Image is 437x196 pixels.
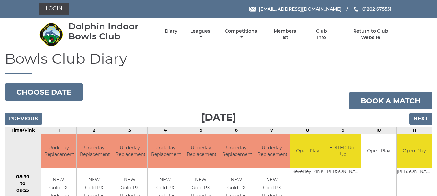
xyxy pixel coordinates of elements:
[362,6,391,12] span: 01202 675551
[325,168,361,176] td: [PERSON_NAME]
[183,184,219,192] td: Gold PX
[112,127,147,134] td: 3
[254,134,290,168] td: Underlay Replacement
[148,176,183,184] td: NEW
[189,28,212,41] a: Leagues
[219,184,254,192] td: Gold PX
[165,28,177,34] a: Diary
[325,134,361,168] td: EDITED Roll Up
[325,127,361,134] td: 9
[41,134,76,168] td: Underlay Replacement
[77,134,112,168] td: Underlay Replacement
[5,83,83,101] button: Choose date
[353,5,391,13] a: Phone us 01202 675551
[354,6,358,12] img: Phone us
[77,184,112,192] td: Gold PX
[397,134,432,168] td: Open Play
[219,134,254,168] td: Underlay Replacement
[41,127,76,134] td: 1
[397,127,432,134] td: 11
[361,127,397,134] td: 10
[343,28,398,41] a: Return to Club Website
[183,127,219,134] td: 5
[349,92,432,109] a: Book a match
[41,176,76,184] td: NEW
[39,3,69,15] a: Login
[254,127,290,134] td: 7
[147,127,183,134] td: 4
[183,176,219,184] td: NEW
[409,113,432,125] input: Next
[219,127,254,134] td: 6
[259,6,342,12] span: [EMAIL_ADDRESS][DOMAIN_NAME]
[112,176,147,184] td: NEW
[5,51,432,74] h1: Bowls Club Diary
[249,7,256,12] img: Email
[112,184,147,192] td: Gold PX
[148,184,183,192] td: Gold PX
[270,28,300,41] a: Members list
[219,176,254,184] td: NEW
[112,134,147,168] td: Underlay Replacement
[68,21,153,41] div: Dolphin Indoor Bowls Club
[254,184,290,192] td: Gold PX
[148,134,183,168] td: Underlay Replacement
[5,127,41,134] td: Time/Rink
[290,127,325,134] td: 8
[361,134,396,168] td: Open Play
[76,127,112,134] td: 2
[39,22,63,46] img: Dolphin Indoor Bowls Club
[41,184,76,192] td: Gold PX
[254,176,290,184] td: NEW
[5,113,42,125] input: Previous
[224,28,259,41] a: Competitions
[77,176,112,184] td: NEW
[290,168,325,176] td: Beverley PINK
[249,5,342,13] a: Email [EMAIL_ADDRESS][DOMAIN_NAME]
[290,134,325,168] td: Open Play
[397,168,432,176] td: [PERSON_NAME]
[311,28,332,41] a: Club Info
[183,134,219,168] td: Underlay Replacement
